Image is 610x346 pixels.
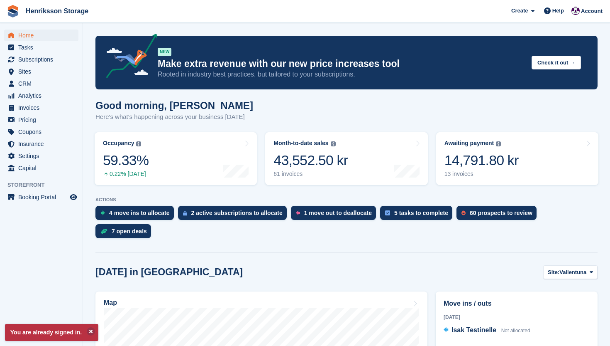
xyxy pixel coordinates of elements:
[380,206,456,224] a: 5 tasks to complete
[444,140,494,147] div: Awaiting payment
[22,4,92,18] a: Henriksson Storage
[451,326,496,334] span: Isak Testinelle
[296,210,300,215] img: move_outs_to_deallocate_icon-f764333ba52eb49d3ac5e1228854f67142a1ed5810a6f6cc68b1a99e826820c5.svg
[501,328,530,334] span: Not allocated
[4,30,78,41] a: menu
[273,152,348,169] div: 43,552.50 kr
[100,228,107,234] img: deal-1b604bf984904fb50ccaf53a9ad4b4a5d6e5aea283cecdc64d6e3604feb123c2.svg
[304,210,372,216] div: 1 move out to deallocate
[18,54,68,65] span: Subscriptions
[4,162,78,174] a: menu
[158,58,525,70] p: Make extra revenue with our new price increases tool
[183,210,187,216] img: active_subscription_to_allocate_icon-d502201f5373d7db506a760aba3b589e785aa758c864c3986d89f69b8ff3...
[581,7,603,15] span: Account
[444,171,519,178] div: 13 invoices
[104,299,117,306] h2: Map
[559,268,586,277] span: Vallentuna
[394,210,448,216] div: 5 tasks to complete
[273,140,328,147] div: Month-to-date sales
[385,210,390,215] img: task-75834270c22a3079a89374b754ae025e5fb1db73e45f91037f5363f120a921f8.svg
[4,114,78,126] a: menu
[95,132,257,185] a: Occupancy 59.33% 0.22% [DATE]
[95,206,178,224] a: 4 move ins to allocate
[461,210,466,215] img: prospect-51fa495bee0391a8d652442698ab0144808aea92771e9ea1ae160a38d050c398.svg
[571,7,580,15] img: Joel Isaksson
[456,206,541,224] a: 60 prospects to review
[18,42,68,53] span: Tasks
[4,102,78,114] a: menu
[178,206,291,224] a: 2 active subscriptions to allocate
[444,152,519,169] div: 14,791.80 kr
[4,126,78,138] a: menu
[444,314,590,321] div: [DATE]
[95,197,598,203] p: ACTIONS
[18,138,68,150] span: Insurance
[4,54,78,65] a: menu
[18,66,68,77] span: Sites
[331,141,336,146] img: icon-info-grey-7440780725fd019a000dd9b08b2336e03edf1995a4989e88bcd33f0948082b44.svg
[5,324,98,341] p: You are already signed in.
[444,299,590,309] h2: Move ins / outs
[470,210,532,216] div: 60 prospects to review
[95,100,253,111] h1: Good morning, [PERSON_NAME]
[18,150,68,162] span: Settings
[18,78,68,89] span: CRM
[552,7,564,15] span: Help
[99,34,157,81] img: price-adjustments-announcement-icon-8257ccfd72463d97f412b2fc003d46551f7dbcb40ab6d574587a9cd5c0d94...
[496,141,501,146] img: icon-info-grey-7440780725fd019a000dd9b08b2336e03edf1995a4989e88bcd33f0948082b44.svg
[18,114,68,126] span: Pricing
[103,140,134,147] div: Occupancy
[18,30,68,41] span: Home
[4,90,78,101] a: menu
[532,56,581,69] button: Check it out →
[291,206,380,224] a: 1 move out to deallocate
[18,191,68,203] span: Booking Portal
[95,267,243,278] h2: [DATE] in [GEOGRAPHIC_DATA]
[543,265,598,279] button: Site: Vallentuna
[4,150,78,162] a: menu
[136,141,141,146] img: icon-info-grey-7440780725fd019a000dd9b08b2336e03edf1995a4989e88bcd33f0948082b44.svg
[18,162,68,174] span: Capital
[18,126,68,138] span: Coupons
[158,48,171,56] div: NEW
[109,210,170,216] div: 4 move ins to allocate
[273,171,348,178] div: 61 invoices
[436,132,598,185] a: Awaiting payment 14,791.80 kr 13 invoices
[4,191,78,203] a: menu
[265,132,427,185] a: Month-to-date sales 43,552.50 kr 61 invoices
[7,5,19,17] img: stora-icon-8386f47178a22dfd0bd8f6a31ec36ba5ce8667c1dd55bd0f319d3a0aa187defe.svg
[4,42,78,53] a: menu
[18,90,68,101] span: Analytics
[112,228,147,235] div: 7 open deals
[95,224,155,242] a: 7 open deals
[444,325,530,336] a: Isak Testinelle Not allocated
[191,210,283,216] div: 2 active subscriptions to allocate
[4,138,78,150] a: menu
[4,66,78,77] a: menu
[4,78,78,89] a: menu
[103,171,149,178] div: 0.22% [DATE]
[511,7,528,15] span: Create
[548,268,559,277] span: Site:
[100,210,105,215] img: move_ins_to_allocate_icon-fdf77a2bb77ea45bf5b3d319d69a93e2d87916cf1d5bf7949dd705db3b84f3ca.svg
[158,70,525,79] p: Rooted in industry best practices, but tailored to your subscriptions.
[95,112,253,122] p: Here's what's happening across your business [DATE]
[103,152,149,169] div: 59.33%
[18,102,68,114] span: Invoices
[68,192,78,202] a: Preview store
[7,181,83,189] span: Storefront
